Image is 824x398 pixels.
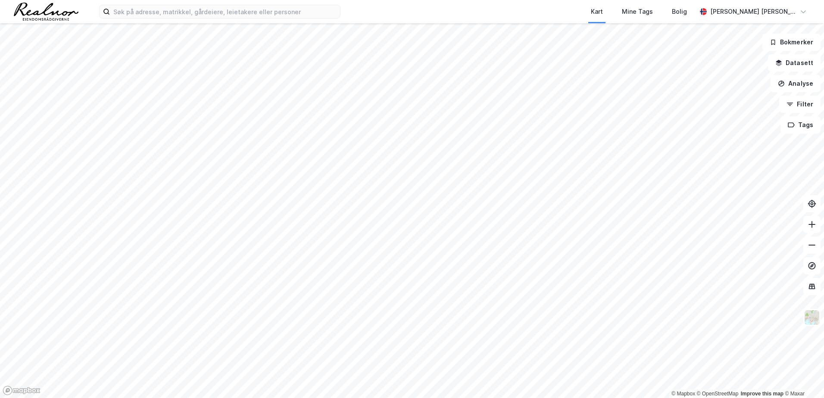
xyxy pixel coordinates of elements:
button: Filter [779,96,821,113]
a: OpenStreetMap [697,391,739,397]
input: Søk på adresse, matrikkel, gårdeiere, leietakere eller personer [110,5,340,18]
div: [PERSON_NAME] [PERSON_NAME] [710,6,796,17]
a: Mapbox homepage [3,386,41,395]
a: Mapbox [671,391,695,397]
button: Tags [780,116,821,134]
div: Kontrollprogram for chat [781,357,824,398]
img: realnor-logo.934646d98de889bb5806.png [14,3,78,21]
img: Z [804,309,820,326]
div: Mine Tags [622,6,653,17]
button: Bokmerker [762,34,821,51]
button: Datasett [768,54,821,72]
div: Bolig [672,6,687,17]
div: Kart [591,6,603,17]
iframe: Chat Widget [781,357,824,398]
button: Analyse [771,75,821,92]
a: Improve this map [741,391,783,397]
